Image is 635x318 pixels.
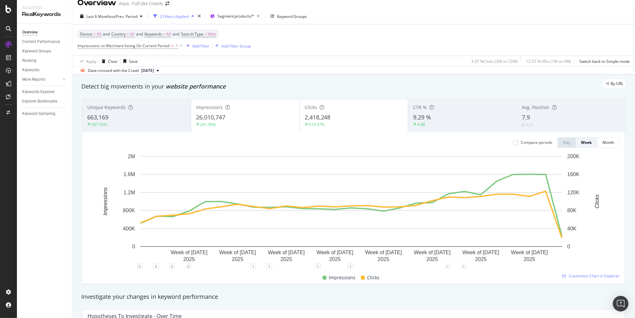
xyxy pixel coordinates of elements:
[594,195,600,209] text: Clicks
[305,113,331,121] span: 2,418,248
[176,41,178,50] span: 1
[123,226,135,231] text: 400K
[80,31,92,37] span: Device
[123,172,135,177] text: 1.6M
[166,30,171,39] span: All
[329,274,356,282] span: Impressions
[597,137,620,148] button: Month
[22,29,67,36] a: Overview
[22,29,38,36] div: Overview
[22,57,36,64] div: Ranking
[99,56,118,66] button: Clear
[567,190,580,195] text: 120K
[119,0,163,7] div: Asos - Full Site Crawls
[132,244,135,249] text: 0
[22,89,67,95] a: Keywords Explorer
[563,140,570,145] div: Day
[611,82,623,86] span: By URL
[22,76,45,83] div: More Reports
[567,172,580,177] text: 160K
[197,13,202,20] div: times
[219,250,256,256] text: Week of [DATE]
[603,79,626,88] div: legacy label
[160,14,189,19] div: 2 Filters Applied
[522,113,530,121] span: 7.9
[365,250,402,256] text: Week of [DATE]
[426,257,438,262] text: 2025
[413,104,427,110] span: CTR %
[524,257,535,262] text: 2025
[108,59,118,64] div: Clear
[526,59,571,64] div: 12.55 % URLs ( 1M on 9M )
[145,31,162,37] span: Keywords
[567,208,577,213] text: 80K
[22,48,67,55] a: Keyword Groups
[208,11,262,21] button: Segment:products/*
[151,11,197,21] button: 2 Filters Applied
[414,250,450,256] text: Week of [DATE]
[348,264,353,269] div: 1
[170,264,175,269] div: 2
[305,104,317,110] span: Clicks
[22,48,51,55] div: Keyword Groups
[22,76,61,83] a: More Reports
[522,104,549,110] span: Avg. Position
[569,273,620,279] span: Customize Chart in Explorer
[277,14,307,19] div: Keyword Groups
[567,226,577,231] text: 40K
[576,137,597,148] button: Week
[22,110,55,117] div: Keyword Sampling
[88,68,139,74] div: Data crossed with the Crawl
[183,257,195,262] text: 2025
[111,31,126,37] span: Country
[579,59,630,64] div: Switch back to Simple mode
[22,11,67,18] div: RealKeywords
[22,98,67,105] a: Explorer Bookmarks
[567,244,570,249] text: 0
[378,257,390,262] text: 2025
[309,122,324,127] div: 619.37%
[123,208,135,213] text: 800K
[128,154,135,159] text: 2M
[77,56,96,66] button: Apply
[97,30,101,39] span: All
[562,273,620,279] a: Customize Chart in Explorer
[129,59,138,64] div: Save
[268,11,310,21] button: Keyword Groups
[186,264,191,269] div: 2
[181,31,203,37] span: Search Type
[475,257,487,262] text: 2025
[173,31,179,37] span: and
[103,31,110,37] span: and
[91,122,107,127] div: 997.92%
[112,14,137,19] span: vs Prev. Period
[232,257,243,262] text: 2025
[86,59,96,64] div: Apply
[329,257,341,262] text: 2025
[153,264,159,269] div: 3
[462,264,467,269] div: 1
[526,122,533,128] div: 0.33
[315,264,321,269] div: 1
[163,31,165,37] span: =
[22,89,55,95] div: Keywords Explorer
[81,293,626,301] div: Investigate your changes in keyword performance
[208,30,216,39] span: Web
[141,68,154,74] span: 2025 Aug. 12th
[93,31,96,37] span: =
[22,5,67,11] div: Analytics
[268,250,305,256] text: Week of [DATE]
[121,56,138,66] button: Save
[88,153,615,266] svg: A chart.
[213,42,251,50] button: Add Filter Group
[196,104,223,110] span: Impressions
[139,67,162,75] button: [DATE]
[445,264,450,269] div: 1
[77,11,145,21] button: Last 6 MonthsvsPrev. Period
[316,250,353,256] text: Week of [DATE]
[170,43,175,48] span: >=
[87,104,126,110] span: Unique Keywords
[221,43,251,49] div: Add Filter Group
[204,31,207,37] span: =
